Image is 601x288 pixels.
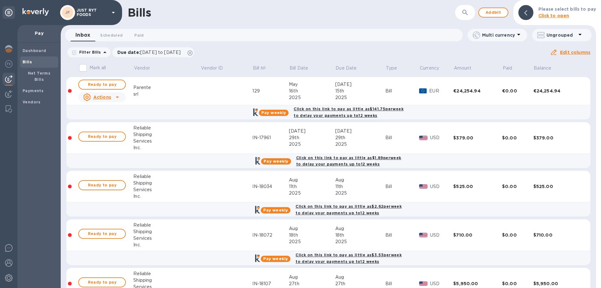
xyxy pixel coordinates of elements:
div: $5,950.00 [533,280,582,287]
div: Inc. [133,144,200,151]
div: IN-18072 [252,232,289,238]
p: Balance [534,65,551,71]
span: Ready to pay [84,181,120,189]
img: Logo [23,8,49,16]
div: $710.00 [453,232,502,238]
div: 16th [289,88,335,94]
p: USD [430,183,453,190]
div: Bill [385,183,419,190]
div: €24,254.94 [533,88,582,94]
div: Inc. [133,242,200,248]
div: 15th [335,88,386,94]
button: Ready to pay [78,229,126,239]
div: 2025 [289,190,335,196]
p: Mark all [90,65,106,71]
div: $0.00 [502,232,533,238]
div: 2025 [289,238,335,245]
b: Pay weekly [261,110,286,115]
span: Ready to pay [84,230,120,238]
img: Foreign exchange [5,60,13,68]
p: Pay [23,30,56,36]
b: Click on this link to pay as little as $3.53 per week to delay your payments up to 12 weeks [295,253,402,264]
div: Bill [385,232,419,238]
div: Aug [289,177,335,183]
div: Due date:[DATE] to [DATE] [112,47,194,57]
div: Shipping [133,228,200,235]
div: Shipping [133,131,200,138]
div: $525.00 [533,183,582,190]
b: Bills [23,60,32,64]
span: Scheduled [100,32,123,39]
img: USD [419,184,428,189]
div: Aug [289,225,335,232]
b: Please select bills to pay [538,7,596,12]
img: USD [419,233,428,237]
button: Ready to pay [78,132,126,142]
div: 11th [335,183,386,190]
b: Pay weekly [263,256,288,261]
span: Amount [454,65,480,71]
p: USD [430,232,453,238]
p: Paid [503,65,512,71]
div: 2025 [335,94,386,101]
div: srl [133,91,200,97]
span: Add bill [484,9,503,16]
b: Payments [23,88,44,93]
p: Amount [454,65,471,71]
span: Inbox [75,31,90,39]
div: 27th [335,280,386,287]
div: Aug [335,225,386,232]
p: Bill Date [290,65,308,71]
div: 2025 [289,94,335,101]
p: Due date : [117,49,184,55]
button: Addbill [478,8,508,18]
u: Actions [93,95,111,100]
div: Bill [385,88,419,94]
div: May [289,81,335,88]
div: Shipping [133,277,200,284]
b: Click on this link to pay as little as $2.62 per week to delay your payments up to 12 weeks [295,204,402,215]
div: 2025 [335,238,386,245]
button: Ready to pay [78,277,126,287]
p: JUST RYT FOODS [77,8,108,17]
p: USD [430,134,453,141]
span: Ready to pay [84,81,120,88]
div: Unpin categories [3,6,15,19]
div: 11th [289,183,335,190]
div: Reliable [133,270,200,277]
div: $525.00 [453,183,502,190]
p: EUR [429,88,453,94]
span: Currency [420,65,439,71]
p: Vendor ID [201,65,223,71]
div: [DATE] [335,128,386,134]
div: 2025 [289,141,335,148]
div: IN-18107 [252,280,289,287]
h1: Bills [128,6,151,19]
div: $710.00 [533,232,582,238]
div: 2025 [335,190,386,196]
div: Services [133,138,200,144]
div: IN-17961 [252,134,289,141]
p: Type [386,65,397,71]
div: Shipping [133,180,200,186]
div: Bill [385,280,419,287]
b: Click on this link to pay as little as $1.89 per week to delay your payments up to 12 weeks [296,155,401,167]
b: Pay weekly [264,159,288,164]
p: Filter Bills [77,50,101,55]
div: 18th [289,232,335,238]
button: Ready to pay [78,80,126,90]
div: $0.00 [502,280,533,287]
span: Due Date [336,65,365,71]
span: Ready to pay [84,133,120,140]
div: $379.00 [533,135,582,141]
div: 2025 [335,141,386,148]
span: Bill № [253,65,274,71]
span: Balance [534,65,559,71]
div: 29th [289,134,335,141]
div: Parente [133,84,200,91]
p: Vendor [134,65,150,71]
img: USD [419,136,428,140]
div: Aug [335,274,386,280]
div: €0.00 [502,88,533,94]
div: Inc. [133,193,200,200]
